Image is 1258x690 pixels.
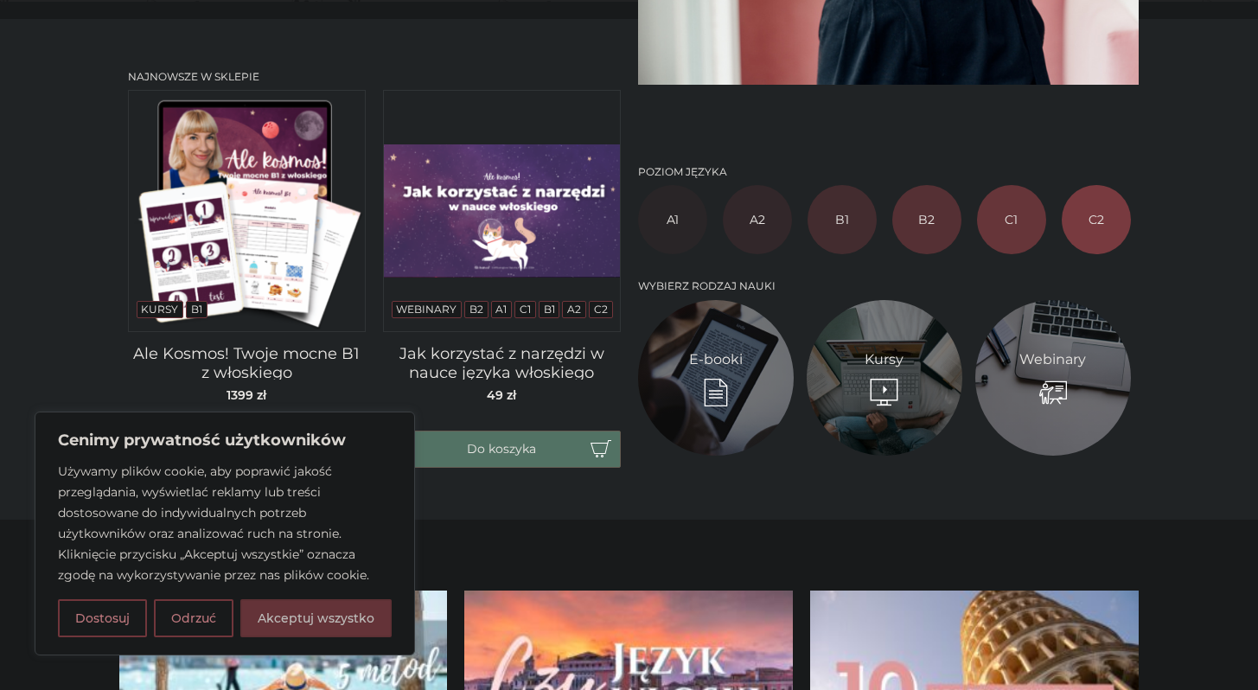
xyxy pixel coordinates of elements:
[383,431,621,468] button: Do koszyka
[977,185,1046,254] a: C1
[544,303,555,316] a: B1
[58,461,392,585] p: Używamy plików cookie, aby poprawić jakość przeglądania, wyświetlać reklamy lub treści dostosowan...
[1062,185,1131,254] a: C2
[723,185,792,254] a: A2
[227,387,266,403] span: 1399
[638,185,707,254] a: A1
[128,345,366,380] a: Ale Kosmos! Twoje mocne B1 z włoskiego
[383,345,621,380] a: Jak korzystać z narzędzi w nauce języka włoskiego
[892,185,961,254] a: B2
[1019,349,1086,370] a: Webinary
[58,599,147,637] button: Dostosuj
[487,387,516,403] span: 49
[469,303,483,316] a: B2
[594,303,608,316] a: C2
[141,303,178,316] a: Kursy
[154,599,233,637] button: Odrzuć
[396,303,457,316] a: Webinary
[808,185,877,254] a: B1
[865,349,904,370] a: Kursy
[567,303,581,316] a: A2
[520,303,531,316] a: C1
[128,71,621,83] h3: Najnowsze w sklepie
[191,303,202,316] a: B1
[240,599,392,637] button: Akceptuj wszystko
[689,349,743,370] a: E-booki
[58,430,392,450] p: Cenimy prywatność użytkowników
[119,572,1140,584] h3: Włoskielove
[495,303,507,316] a: A1
[638,166,1131,178] h3: Poziom języka
[638,280,1131,292] h3: Wybierz rodzaj nauki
